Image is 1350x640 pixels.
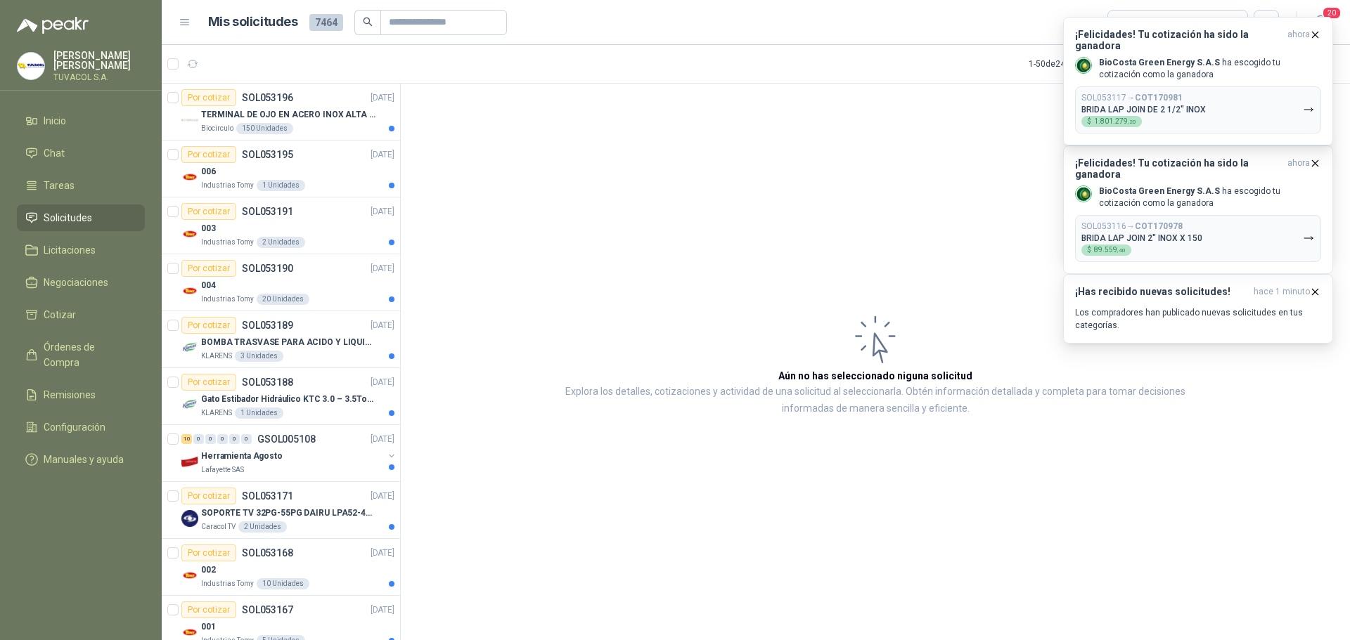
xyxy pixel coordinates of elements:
[201,464,244,476] p: Lafayette SAS
[201,123,233,134] p: Biocirculo
[181,567,198,584] img: Company Logo
[1075,86,1321,133] button: SOL053117→COT170981BRIDA LAP JOIN DE 2 1/2" INOX$1.801.279,20
[1063,274,1333,344] button: ¡Has recibido nuevas solicitudes!hace 1 minuto Los compradores han publicado nuevas solicitudes e...
[17,334,145,376] a: Órdenes de Compra
[309,14,343,31] span: 7464
[53,73,145,81] p: TUVACOL S.A.
[181,434,192,444] div: 10
[1063,145,1333,274] button: ¡Felicidades! Tu cotización ha sido la ganadoraahora Company LogoBioCosta Green Energy S.A.S ha e...
[181,169,198,185] img: Company Logo
[181,601,236,618] div: Por cotizar
[1135,93,1183,103] b: COT170981
[181,282,198,299] img: Company Logo
[363,17,373,27] span: search
[1081,221,1183,232] p: SOL053116 →
[1094,247,1126,254] span: 89.559
[181,112,198,129] img: Company Logo
[201,507,376,520] p: SOPORTE TV 32PG-55PG DAIRU LPA52-446KIT2
[201,563,216,577] p: 002
[181,510,198,527] img: Company Logo
[162,84,400,141] a: Por cotizarSOL053196[DATE] Company LogoTERMINAL DE OJO EN ACERO INOX ALTA EMPERATURABiocirculo150...
[201,222,216,235] p: 003
[201,180,254,191] p: Industrias Tomy
[44,242,96,258] span: Licitaciones
[17,269,145,296] a: Negociaciones
[371,490,394,503] p: [DATE]
[201,237,254,248] p: Industrias Tomy
[229,434,240,444] div: 0
[238,521,287,533] div: 2 Unidades
[236,123,293,134] div: 150 Unidades
[181,146,236,163] div: Por cotizar
[201,351,232,362] p: KLARENS
[208,12,298,32] h1: Mis solicitudes
[242,377,293,387] p: SOL053188
[1081,116,1142,127] div: $
[181,544,236,561] div: Por cotizar
[1135,221,1183,231] b: COT170978
[17,301,145,328] a: Cotizar
[162,254,400,311] a: Por cotizarSOL053190[DATE] Company Logo004Industrias Tomy20 Unidades
[371,319,394,332] p: [DATE]
[181,260,236,277] div: Por cotizar
[1099,185,1321,209] p: ha escogido tu cotización como la ganadora
[17,237,145,263] a: Licitaciones
[541,384,1209,417] p: Explora los detalles, cotizaciones y actividad de una solicitud al seleccionarla. Obtén informaci...
[201,521,236,533] p: Caracol TV
[1029,53,1120,75] div: 1 - 50 de 2486
[1099,57,1321,81] p: ha escogido tu cotización como la ganadora
[181,453,198,470] img: Company Logo
[1081,233,1202,243] p: BRIDA LAP JOIN 2" INOX X 150
[1099,58,1220,67] b: BioCosta Green Energy S.A.S
[235,407,283,419] div: 1 Unidades
[1117,247,1126,254] span: ,40
[1081,244,1131,256] div: $
[181,89,236,106] div: Por cotizar
[162,539,400,596] a: Por cotizarSOL053168[DATE] Company Logo002Industrias Tomy10 Unidades
[44,145,65,161] span: Chat
[1075,215,1321,262] button: SOL053116→COT170978BRIDA LAP JOIN 2" INOX X 150$89.559,40
[257,578,309,589] div: 10 Unidades
[193,434,204,444] div: 0
[44,275,108,290] span: Negociaciones
[181,317,236,334] div: Por cotizar
[1308,10,1333,35] button: 20
[1081,93,1183,103] p: SOL053117 →
[181,488,236,504] div: Por cotizar
[1076,58,1091,73] img: Company Logo
[181,203,236,220] div: Por cotizar
[371,148,394,162] p: [DATE]
[371,433,394,446] p: [DATE]
[201,279,216,292] p: 004
[1075,306,1321,332] p: Los compradores han publicado nuevas solicitudes en tus categorías.
[242,548,293,558] p: SOL053168
[201,393,376,406] p: Gato Estibador Hidráulico KTC 3.0 – 3.5Ton 1.2mt HPT
[17,17,89,34] img: Logo peakr
[778,368,972,384] h3: Aún no has seleccionado niguna solicitud
[44,339,131,370] span: Órdenes de Compra
[371,262,394,275] p: [DATE]
[53,51,145,70] p: [PERSON_NAME] [PERSON_NAME]
[44,419,105,435] span: Configuración
[1075,286,1248,298] h3: ¡Has recibido nuevas solicitudes!
[242,320,293,330] p: SOL053189
[17,381,145,408] a: Remisiones
[1254,286,1310,298] span: hace 1 minuto
[181,339,198,356] img: Company Logo
[1322,6,1342,20] span: 20
[1287,29,1310,51] span: ahora
[1081,105,1206,115] p: BRIDA LAP JOIN DE 2 1/2" INOX
[181,431,397,476] a: 10 0 0 0 0 0 GSOL005108[DATE] Company LogoHerramienta AgostoLafayette SAS
[201,450,283,463] p: Herramienta Agosto
[162,141,400,197] a: Por cotizarSOL053195[DATE] Company Logo006Industrias Tomy1 Unidades
[162,368,400,425] a: Por cotizarSOL053188[DATE] Company LogoGato Estibador Hidráulico KTC 3.0 – 3.5Ton 1.2mt HPTKLAREN...
[181,374,236,391] div: Por cotizar
[242,150,293,159] p: SOL053195
[371,603,394,617] p: [DATE]
[1063,17,1333,145] button: ¡Felicidades! Tu cotización ha sido la ganadoraahora Company LogoBioCosta Green Energy S.A.S ha e...
[235,351,283,362] div: 3 Unidades
[241,434,252,444] div: 0
[17,140,145,166] a: Chat
[44,210,92,226] span: Solicitudes
[44,387,96,403] span: Remisiones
